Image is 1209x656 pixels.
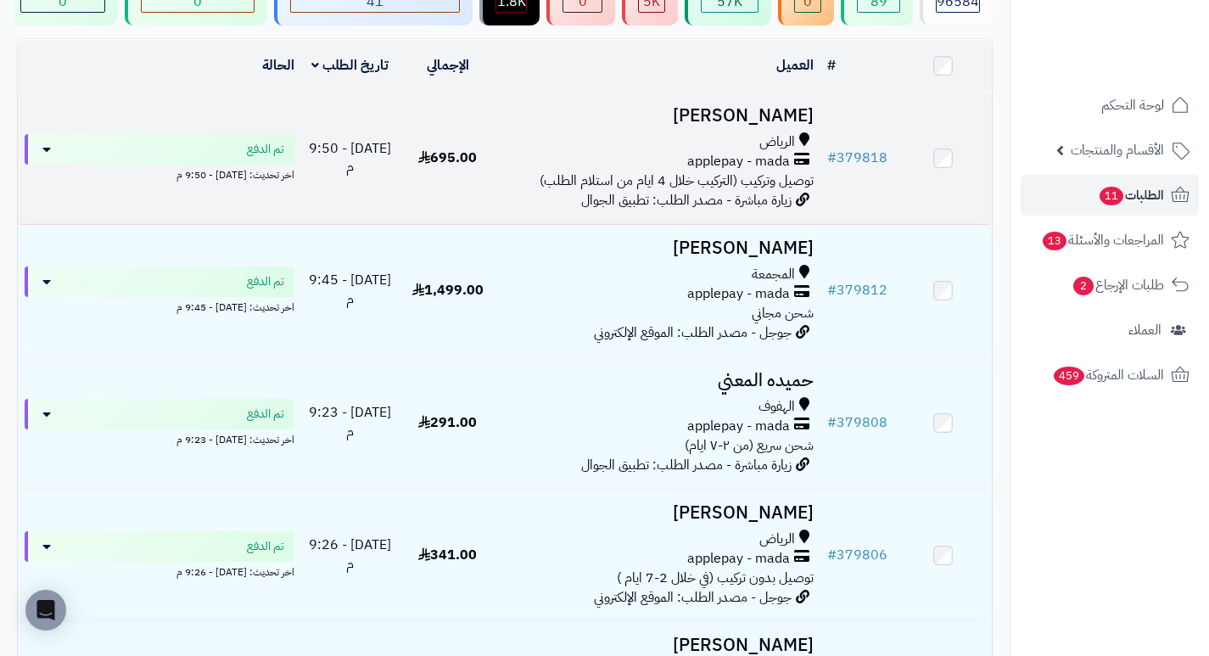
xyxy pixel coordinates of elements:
h3: [PERSON_NAME] [503,636,814,655]
span: المجمعة [752,265,795,284]
span: لوحة التحكم [1101,93,1164,117]
a: الحالة [262,55,294,76]
span: شحن سريع (من ٢-٧ ايام) [685,435,814,456]
span: العملاء [1128,318,1161,342]
span: تم الدفع [247,273,284,290]
span: [DATE] - 9:45 م [309,270,391,310]
h3: [PERSON_NAME] [503,503,814,523]
span: الرياض [759,132,795,152]
h3: [PERSON_NAME] [503,106,814,126]
span: الهفوف [758,397,795,417]
span: 11 [1100,187,1123,205]
a: # [827,55,836,76]
span: applepay - mada [687,284,790,304]
span: جوجل - مصدر الطلب: الموقع الإلكتروني [594,587,792,608]
span: تم الدفع [247,406,284,423]
div: اخر تحديث: [DATE] - 9:23 م [25,429,294,447]
span: applepay - mada [687,152,790,171]
span: تم الدفع [247,141,284,158]
span: زيارة مباشرة - مصدر الطلب: تطبيق الجوال [581,455,792,475]
h3: [PERSON_NAME] [503,238,814,258]
span: # [827,148,837,168]
span: 291.00 [418,412,477,433]
div: اخر تحديث: [DATE] - 9:26 م [25,562,294,580]
a: الطلبات11 [1021,175,1199,216]
span: # [827,280,837,300]
span: جوجل - مصدر الطلب: الموقع الإلكتروني [594,322,792,343]
span: # [827,412,837,433]
span: توصيل وتركيب (التركيب خلال 4 ايام من استلام الطلب) [540,171,814,191]
span: طلبات الإرجاع [1072,273,1164,297]
a: طلبات الإرجاع2 [1021,265,1199,306]
span: الأقسام والمنتجات [1071,138,1164,162]
span: applepay - mada [687,549,790,569]
a: العملاء [1021,310,1199,350]
span: 341.00 [418,545,477,565]
h3: حميده المعني [503,371,814,390]
span: 459 [1054,367,1084,385]
div: اخر تحديث: [DATE] - 9:45 م [25,297,294,315]
a: العميل [776,55,814,76]
a: #379818 [827,148,887,168]
div: Open Intercom Messenger [25,590,66,631]
span: الرياض [759,530,795,549]
img: logo-2.png [1094,45,1193,81]
a: المراجعات والأسئلة13 [1021,220,1199,261]
a: لوحة التحكم [1021,85,1199,126]
span: # [827,545,837,565]
a: السلات المتروكة459 [1021,355,1199,395]
span: توصيل بدون تركيب (في خلال 2-7 ايام ) [617,568,814,588]
span: [DATE] - 9:26 م [309,535,391,575]
span: تم الدفع [247,538,284,555]
span: الطلبات [1098,183,1164,207]
span: [DATE] - 9:50 م [309,138,391,178]
span: 2 [1073,277,1094,295]
span: المراجعات والأسئلة [1041,228,1164,252]
span: السلات المتروكة [1052,363,1164,387]
a: #379812 [827,280,887,300]
span: 1,499.00 [412,280,484,300]
a: الإجمالي [427,55,469,76]
div: اخر تحديث: [DATE] - 9:50 م [25,165,294,182]
a: تاريخ الطلب [311,55,389,76]
span: 13 [1043,232,1066,250]
span: applepay - mada [687,417,790,436]
span: [DATE] - 9:23 م [309,402,391,442]
a: #379808 [827,412,887,433]
span: زيارة مباشرة - مصدر الطلب: تطبيق الجوال [581,190,792,210]
span: شحن مجاني [752,303,814,323]
a: #379806 [827,545,887,565]
span: 695.00 [418,148,477,168]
